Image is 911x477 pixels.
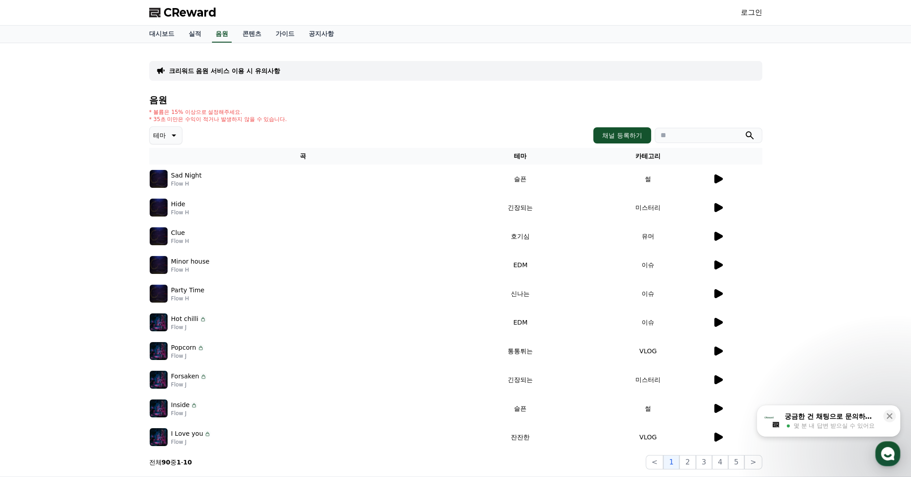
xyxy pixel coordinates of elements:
[171,171,202,180] p: Sad Night
[150,342,168,360] img: music
[149,5,216,20] a: CReward
[457,365,584,394] td: 긴장되는
[584,337,712,365] td: VLOG
[744,455,762,469] button: >
[59,284,116,307] a: 대화
[741,7,762,18] a: 로그인
[696,455,712,469] button: 3
[171,438,212,446] p: Flow J
[153,129,166,142] p: 테마
[171,295,205,302] p: Flow H
[457,193,584,222] td: 긴장되는
[457,251,584,279] td: EDM
[150,199,168,217] img: music
[150,227,168,245] img: music
[3,284,59,307] a: 홈
[457,423,584,451] td: 잔잔한
[82,298,93,305] span: 대화
[171,209,189,216] p: Flow H
[171,381,207,388] p: Flow J
[171,324,207,331] p: Flow J
[149,126,182,144] button: 테마
[584,308,712,337] td: 이슈
[150,371,168,389] img: music
[171,429,203,438] p: I Love you
[584,193,712,222] td: 미스터리
[150,313,168,331] img: music
[164,5,216,20] span: CReward
[138,298,149,305] span: 설정
[150,256,168,274] img: music
[150,399,168,417] img: music
[584,222,712,251] td: 유머
[149,108,287,116] p: * 볼륨은 15% 이상으로 설정해주세요.
[171,199,186,209] p: Hide
[679,455,695,469] button: 2
[584,251,712,279] td: 이슈
[149,95,762,105] h4: 음원
[183,459,192,466] strong: 10
[593,127,651,143] button: 채널 등록하기
[171,400,190,410] p: Inside
[457,279,584,308] td: 신나는
[457,337,584,365] td: 통통튀는
[302,26,341,43] a: 공지사항
[181,26,208,43] a: 실적
[646,455,663,469] button: <
[171,352,204,360] p: Flow J
[171,410,198,417] p: Flow J
[584,279,712,308] td: 이슈
[171,286,205,295] p: Party Time
[150,170,168,188] img: music
[584,165,712,193] td: 썰
[177,459,181,466] strong: 1
[457,222,584,251] td: 호기심
[457,148,584,165] th: 테마
[171,228,185,238] p: Clue
[149,148,457,165] th: 곡
[142,26,181,43] a: 대시보드
[149,116,287,123] p: * 35초 미만은 수익이 적거나 발생하지 않을 수 있습니다.
[171,314,199,324] p: Hot chilli
[268,26,302,43] a: 가이드
[212,26,232,43] a: 음원
[584,148,712,165] th: 카테고리
[235,26,268,43] a: 콘텐츠
[162,459,170,466] strong: 90
[584,394,712,423] td: 썰
[171,238,189,245] p: Flow H
[171,372,199,381] p: Forsaken
[171,180,202,187] p: Flow H
[584,423,712,451] td: VLOG
[28,298,34,305] span: 홈
[584,365,712,394] td: 미스터리
[171,343,196,352] p: Popcorn
[457,308,584,337] td: EDM
[171,266,210,273] p: Flow H
[457,394,584,423] td: 슬픈
[150,285,168,303] img: music
[712,455,728,469] button: 4
[457,165,584,193] td: 슬픈
[150,428,168,446] img: music
[169,66,280,75] a: 크리워드 음원 서비스 이용 시 유의사항
[149,458,192,467] p: 전체 중 -
[728,455,744,469] button: 5
[663,455,679,469] button: 1
[171,257,210,266] p: Minor house
[116,284,172,307] a: 설정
